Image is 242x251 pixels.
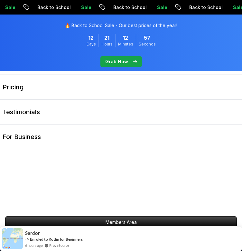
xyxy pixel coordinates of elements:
p: Testimonials [3,107,40,116]
span: 57 Seconds [144,34,150,42]
span: 6 hours ago [25,243,43,248]
p: Sale [136,4,157,11]
span: Seconds [139,42,156,47]
span: Minutes [118,42,133,47]
span: Sardor [25,230,40,236]
img: provesource social proof notification image [2,228,23,249]
p: Back to School [17,4,60,11]
p: 🔥 Back to School Sale - Our best prices of the year! [65,22,177,29]
p: Sale [60,4,81,11]
span: 12 Minutes [123,34,128,42]
p: Back to School [169,4,212,11]
p: Grab Now [105,58,128,65]
p: Back to School [93,4,136,11]
a: Enroled to Kotlin for Beginners [30,237,83,242]
span: Days [87,42,96,47]
p: For Business [3,132,41,141]
a: Members Area [5,216,237,228]
span: Hours [101,42,113,47]
p: Pricing [3,83,23,92]
span: 12 Days [88,34,94,42]
span: 21 Hours [104,34,109,42]
a: ProveSource [49,243,69,248]
span: -> [25,236,29,242]
p: Sale [212,4,233,11]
